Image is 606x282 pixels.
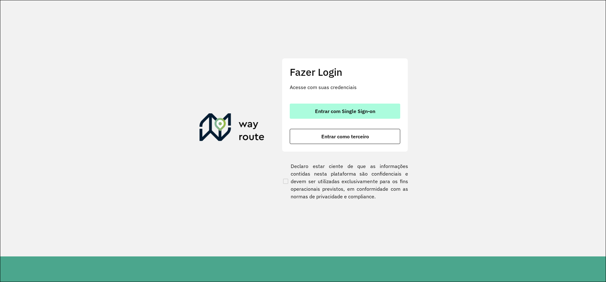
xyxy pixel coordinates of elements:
button: button [290,129,400,144]
p: Acesse com suas credenciais [290,83,400,91]
span: Entrar como terceiro [321,134,369,139]
h2: Fazer Login [290,66,400,78]
span: Entrar com Single Sign-on [315,109,375,114]
img: Roteirizador AmbevTech [199,113,264,144]
button: button [290,104,400,119]
label: Declaro estar ciente de que as informações contidas nesta plataforma são confidenciais e devem se... [282,162,408,200]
